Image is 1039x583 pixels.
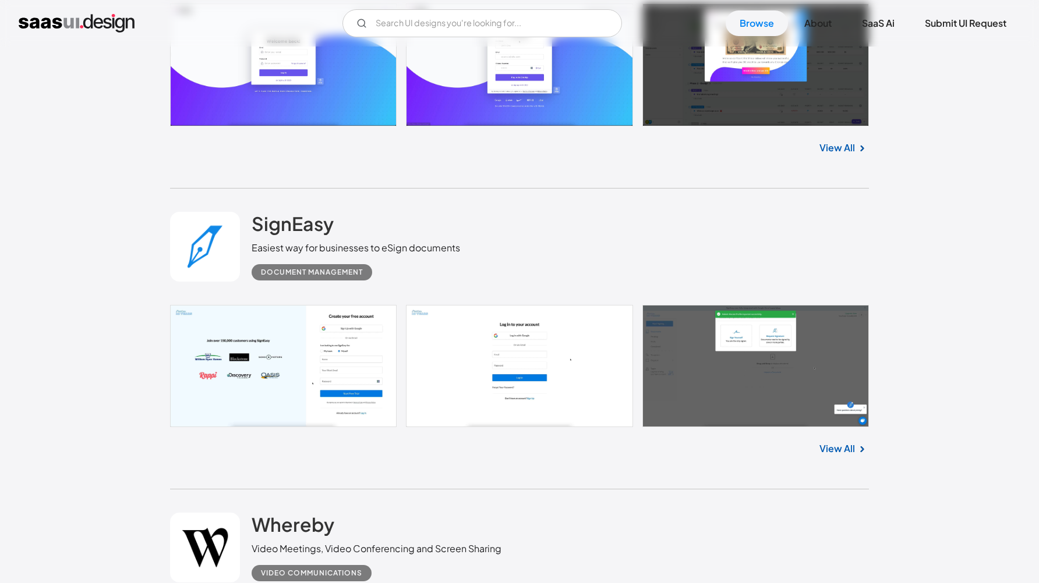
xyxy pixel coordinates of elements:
[342,9,622,37] form: Email Form
[848,10,909,36] a: SaaS Ai
[819,141,855,155] a: View All
[261,265,363,279] div: Document Management
[790,10,846,36] a: About
[342,9,622,37] input: Search UI designs you're looking for...
[252,241,460,255] div: Easiest way for businesses to eSign documents
[252,513,334,536] h2: Whereby
[252,513,334,542] a: Whereby
[819,442,855,456] a: View All
[726,10,788,36] a: Browse
[252,212,334,241] a: SignEasy
[261,566,362,580] div: Video Communications
[252,212,334,235] h2: SignEasy
[252,542,501,556] div: Video Meetings, Video Conferencing and Screen Sharing
[19,14,135,33] a: home
[911,10,1020,36] a: Submit UI Request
